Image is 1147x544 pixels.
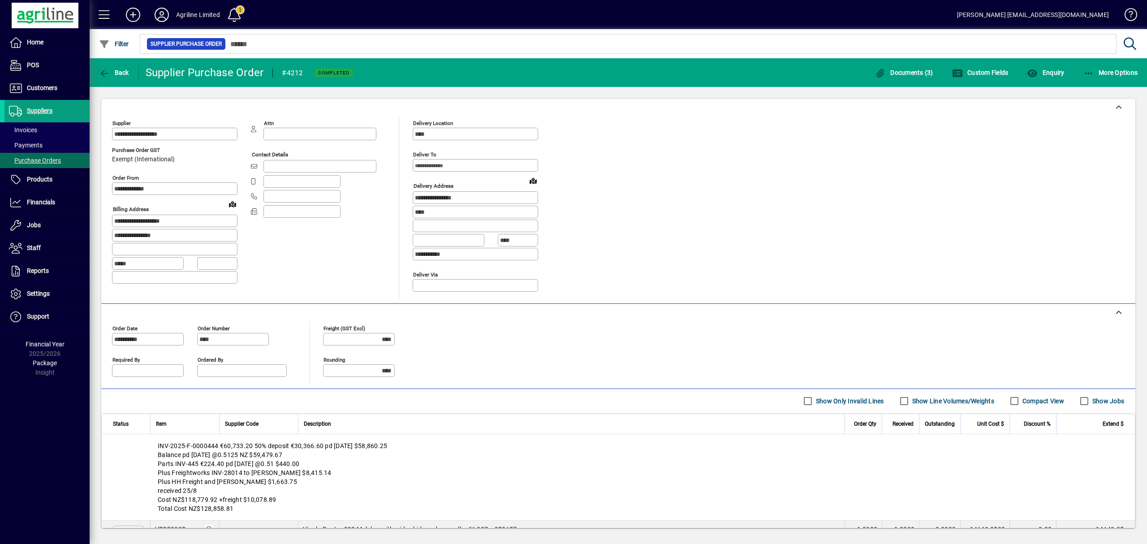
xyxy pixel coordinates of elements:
span: Financials [27,199,55,206]
span: Suppliers [27,107,52,114]
button: Custom Fields [950,65,1011,81]
span: Customers [27,84,57,91]
span: Status [113,419,129,429]
mat-label: Supplier [112,120,131,126]
a: Customers [4,77,90,99]
a: Staff [4,237,90,259]
span: Discount % [1024,419,1051,429]
button: Documents (3) [873,65,936,81]
span: Purchase Orders [9,157,61,164]
button: More Options [1081,65,1140,81]
div: VTDF230R [155,525,186,534]
span: Payments [9,142,43,149]
span: Received [116,527,140,532]
span: Financial Year [26,341,65,348]
mat-label: Order from [112,175,139,181]
button: Profile [147,7,176,23]
mat-label: Freight (GST excl) [323,325,365,331]
a: View on map [225,197,240,211]
a: Knowledge Base [1118,2,1136,31]
span: Filter [99,40,129,47]
span: Supplier Code [225,419,259,429]
a: Support [4,306,90,328]
a: Payments [4,138,90,153]
mat-label: Order date [112,325,138,331]
td: 1.0000 [882,521,919,539]
span: Custom Fields [952,69,1009,76]
mat-label: Delivery Location [413,120,453,126]
span: Staff [27,244,41,251]
td: 14643.0500 [960,521,1009,539]
span: Reports [27,267,49,274]
a: POS [4,54,90,77]
div: [PERSON_NAME] [EMAIL_ADDRESS][DOMAIN_NAME] [957,8,1109,22]
div: Supplier Purchase Order [146,65,264,80]
span: More Options [1083,69,1138,76]
span: Supplier Purchase Order [151,39,222,48]
span: Received [893,419,914,429]
a: Invoices [4,122,90,138]
div: INV-2025-F-0000444 €60,733.20 50% deposit €30,366.60 pd [DATE] $58,860.25 Balance pd [DATE] @0.51... [102,434,1135,520]
span: Description [304,419,331,429]
span: Documents (3) [875,69,933,76]
span: Vigolo Raptor 230 Mulcher with wide skids and rear roller €6,927 s.250657 [303,525,517,534]
a: Home [4,31,90,54]
button: Add [119,7,147,23]
span: Back [99,69,129,76]
a: Reports [4,260,90,282]
app-page-header-button: Back [90,65,139,81]
button: Back [97,65,131,81]
a: Jobs [4,214,90,237]
span: Support [27,313,49,320]
a: Settings [4,283,90,305]
label: Show Only Invalid Lines [814,397,884,406]
mat-label: Deliver via [413,271,438,277]
a: Financials [4,191,90,214]
div: Agriline Limited [176,8,220,22]
mat-label: Required by [112,356,140,363]
span: Exempt (International) [112,156,175,163]
span: Outstanding [925,419,955,429]
span: Unit Cost $ [977,419,1004,429]
span: Item [156,419,167,429]
mat-label: Attn [264,120,274,126]
span: Extend $ [1103,419,1124,429]
label: Compact View [1021,397,1064,406]
label: Show Line Volumes/Weights [910,397,994,406]
button: Enquiry [1025,65,1066,81]
td: 0.00 [1009,521,1056,539]
span: POS [27,61,39,69]
div: #4212 [282,66,303,80]
span: Products [27,176,52,183]
span: Settings [27,290,50,297]
a: Products [4,168,90,191]
button: Filter [97,36,131,52]
span: Jobs [27,221,41,229]
mat-label: Ordered by [198,356,223,363]
span: Enquiry [1027,69,1064,76]
span: Purchase Order GST [112,147,175,153]
span: Package [33,359,57,367]
span: Invoices [9,126,37,134]
a: Purchase Orders [4,153,90,168]
span: Completed [318,70,349,76]
a: View on map [526,173,540,188]
span: Order Qty [854,419,876,429]
mat-label: Rounding [323,356,345,363]
mat-label: Deliver To [413,151,436,158]
td: 0.0000 [919,521,960,539]
td: 1.0000 [845,521,882,539]
mat-label: Order number [198,325,230,331]
label: Show Jobs [1091,397,1124,406]
td: 14643.05 [1056,521,1135,539]
span: Home [27,39,43,46]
